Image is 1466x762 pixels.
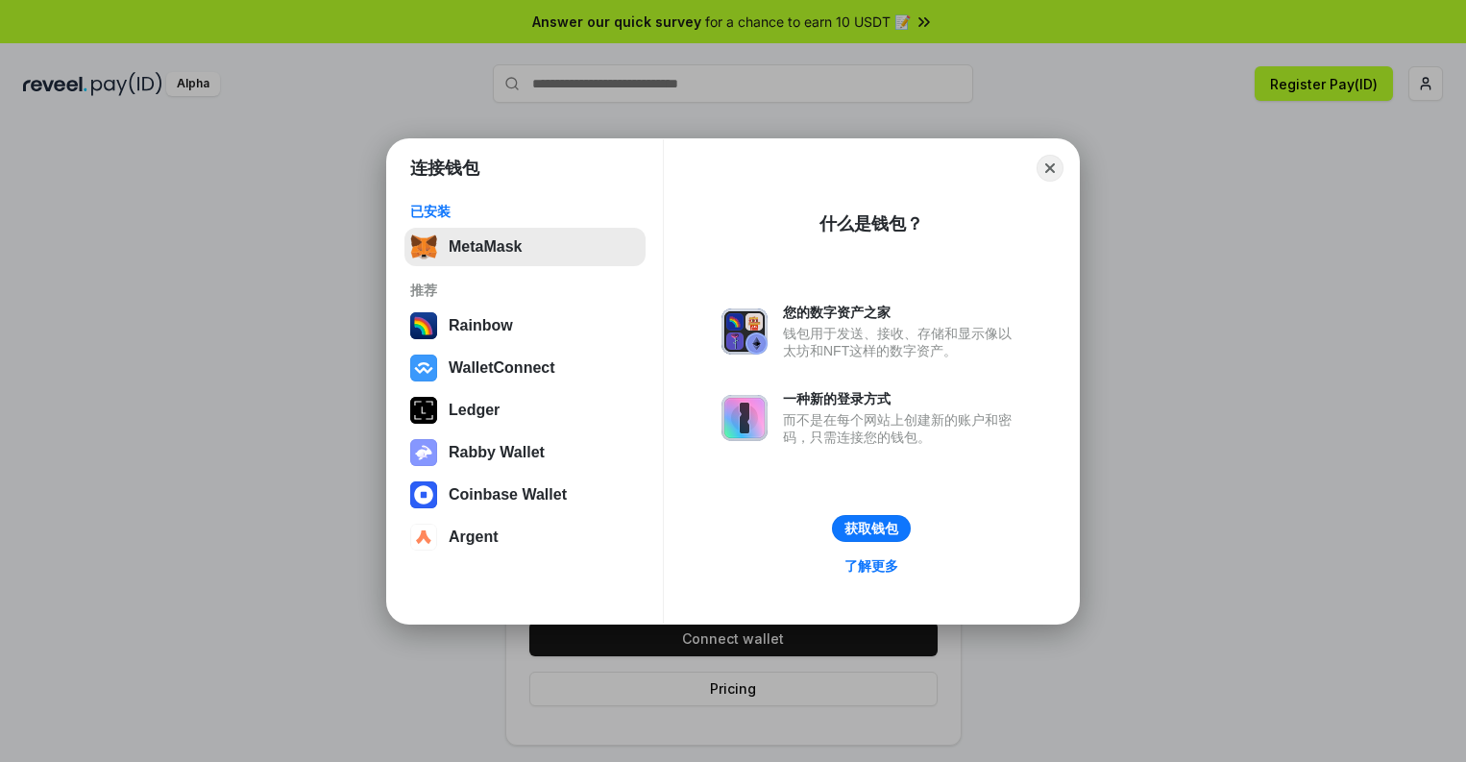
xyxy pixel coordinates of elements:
div: 您的数字资产之家 [783,304,1021,321]
img: svg+xml,%3Csvg%20fill%3D%22none%22%20height%3D%2233%22%20viewBox%3D%220%200%2035%2033%22%20width%... [410,234,437,260]
img: svg+xml,%3Csvg%20xmlns%3D%22http%3A%2F%2Fwww.w3.org%2F2000%2Fsvg%22%20fill%3D%22none%22%20viewBox... [721,395,768,441]
div: WalletConnect [449,359,555,377]
button: Coinbase Wallet [404,476,646,514]
div: MetaMask [449,238,522,256]
div: 什么是钱包？ [819,212,923,235]
div: Rainbow [449,317,513,334]
div: Ledger [449,402,500,419]
button: Ledger [404,391,646,430]
img: svg+xml,%3Csvg%20xmlns%3D%22http%3A%2F%2Fwww.w3.org%2F2000%2Fsvg%22%20fill%3D%22none%22%20viewBox... [721,308,768,355]
div: 推荐 [410,282,640,299]
button: Rainbow [404,307,646,345]
div: 获取钱包 [844,520,898,537]
div: 了解更多 [844,557,898,575]
img: svg+xml,%3Csvg%20xmlns%3D%22http%3A%2F%2Fwww.w3.org%2F2000%2Fsvg%22%20width%3D%2228%22%20height%3... [410,397,437,424]
button: Close [1037,155,1063,182]
img: svg+xml,%3Csvg%20width%3D%22120%22%20height%3D%22120%22%20viewBox%3D%220%200%20120%20120%22%20fil... [410,312,437,339]
button: 获取钱包 [832,515,911,542]
button: Rabby Wallet [404,433,646,472]
div: 一种新的登录方式 [783,390,1021,407]
div: 已安装 [410,203,640,220]
div: Rabby Wallet [449,444,545,461]
h1: 连接钱包 [410,157,479,180]
div: Argent [449,528,499,546]
img: svg+xml,%3Csvg%20width%3D%2228%22%20height%3D%2228%22%20viewBox%3D%220%200%2028%2028%22%20fill%3D... [410,481,437,508]
div: 而不是在每个网站上创建新的账户和密码，只需连接您的钱包。 [783,411,1021,446]
img: svg+xml,%3Csvg%20xmlns%3D%22http%3A%2F%2Fwww.w3.org%2F2000%2Fsvg%22%20fill%3D%22none%22%20viewBox... [410,439,437,466]
button: MetaMask [404,228,646,266]
button: Argent [404,518,646,556]
img: svg+xml,%3Csvg%20width%3D%2228%22%20height%3D%2228%22%20viewBox%3D%220%200%2028%2028%22%20fill%3D... [410,524,437,551]
button: WalletConnect [404,349,646,387]
div: Coinbase Wallet [449,486,567,504]
img: svg+xml,%3Csvg%20width%3D%2228%22%20height%3D%2228%22%20viewBox%3D%220%200%2028%2028%22%20fill%3D... [410,355,437,381]
div: 钱包用于发送、接收、存储和显示像以太坊和NFT这样的数字资产。 [783,325,1021,359]
a: 了解更多 [833,553,910,578]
